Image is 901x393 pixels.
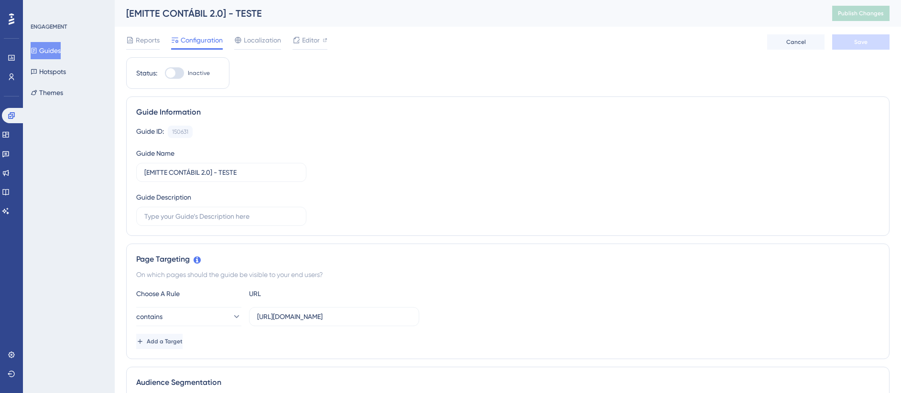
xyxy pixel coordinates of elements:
div: Choose A Rule [136,288,241,299]
div: [EMITTE CONTÁBIL 2.0] - TESTE [126,7,808,20]
button: Add a Target [136,334,183,349]
div: Status: [136,67,157,79]
span: Cancel [786,38,806,46]
span: contains [136,311,163,322]
div: URL [249,288,354,299]
input: yourwebsite.com/path [257,311,411,322]
div: Audience Segmentation [136,377,879,388]
div: Page Targeting [136,254,879,265]
button: Guides [31,42,61,59]
button: Publish Changes [832,6,890,21]
div: Guide ID: [136,126,164,138]
button: contains [136,307,241,326]
div: Guide Name [136,148,174,159]
span: Configuration [181,34,223,46]
span: Localization [244,34,281,46]
button: Save [832,34,890,50]
span: Save [854,38,868,46]
button: Themes [31,84,63,101]
div: 150631 [172,128,188,136]
input: Type your Guide’s Name here [144,167,298,178]
span: Publish Changes [838,10,884,17]
span: Inactive [188,69,210,77]
button: Hotspots [31,63,66,80]
span: Add a Target [147,338,183,345]
div: Guide Information [136,106,879,118]
span: Editor [302,34,320,46]
span: Reports [136,34,160,46]
div: ENGAGEMENT [31,23,67,31]
input: Type your Guide’s Description here [144,211,298,222]
div: Guide Description [136,191,191,203]
button: Cancel [767,34,825,50]
div: On which pages should the guide be visible to your end users? [136,269,879,280]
